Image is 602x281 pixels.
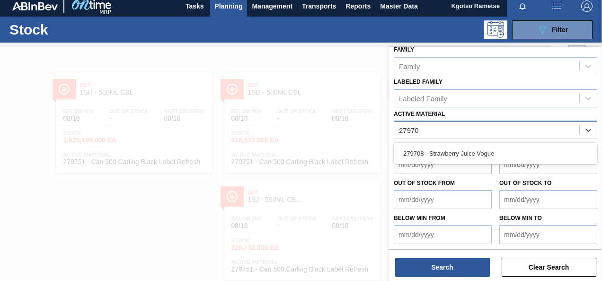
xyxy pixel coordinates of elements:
label: Active Material [394,111,445,117]
span: Tasks [184,0,205,12]
label: Labeled Family [394,79,443,85]
input: mm/dd/yyyy [394,155,492,174]
label: Below Min to [499,215,542,221]
div: Programming: no user selected [484,20,507,39]
label: Family [394,46,414,53]
label: Out of Stock to [499,180,551,186]
img: userActions [551,0,562,12]
span: Transports [302,0,336,12]
div: Labeled Family [399,94,447,102]
input: mm/dd/yyyy [394,190,492,209]
label: Below Min from [394,215,445,221]
img: Logout [581,0,593,12]
span: Reports [345,0,371,12]
div: Family [399,62,420,70]
label: Out of Stock from [394,180,455,186]
input: mm/dd/yyyy [394,225,492,244]
span: Master Data [380,0,417,12]
span: Planning [214,0,242,12]
img: TNhmsLtSVTkK8tSr43FrP2fwEKptu5GPRR3wAAAABJRU5ErkJggg== [12,2,58,10]
input: mm/dd/yyyy [499,190,597,209]
h1: Stock [9,24,140,35]
input: mm/dd/yyyy [499,155,597,174]
div: List Vision [551,45,568,63]
div: 279708 - Strawberry Juice Vogue [394,145,597,162]
input: mm/dd/yyyy [499,225,597,244]
div: Card Vision [568,45,586,63]
span: Filter [552,26,568,34]
button: Filter [512,20,593,39]
span: Management [252,0,292,12]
